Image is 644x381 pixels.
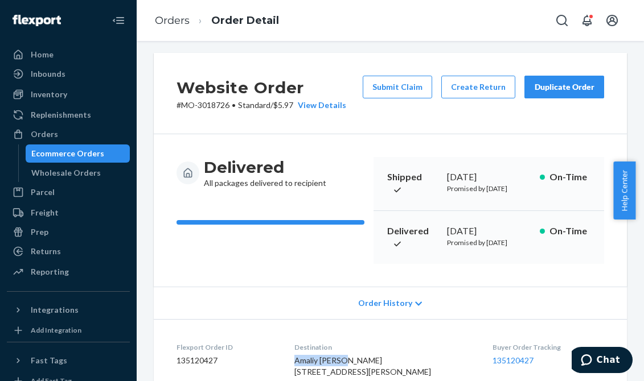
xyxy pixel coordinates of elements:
[441,76,515,98] button: Create Return
[447,225,531,238] div: [DATE]
[107,9,130,32] button: Close Navigation
[7,324,130,337] a: Add Integration
[31,207,59,218] div: Freight
[7,223,130,241] a: Prep
[31,148,104,159] div: Ecommerce Orders
[387,225,438,251] p: Delivered
[493,342,604,352] dt: Buyer Order Tracking
[31,68,65,80] div: Inbounds
[601,9,624,32] button: Open account menu
[294,342,474,352] dt: Destination
[524,76,604,98] button: Duplicate Order
[7,106,130,124] a: Replenishments
[493,355,534,365] a: 135120427
[177,100,346,111] p: # MO-3018726 / $5.97
[211,14,279,27] a: Order Detail
[447,171,531,184] div: [DATE]
[31,49,54,60] div: Home
[155,14,190,27] a: Orders
[146,4,288,38] ol: breadcrumbs
[177,342,276,352] dt: Flexport Order ID
[7,45,130,64] a: Home
[204,157,326,189] div: All packages delivered to recipient
[238,100,270,110] span: Standard
[7,183,130,201] a: Parcel
[7,263,130,281] a: Reporting
[7,85,130,103] a: Inventory
[7,125,130,143] a: Orders
[13,15,61,26] img: Flexport logo
[31,304,79,316] div: Integrations
[7,204,130,222] a: Freight
[177,76,346,100] h2: Website Order
[31,355,67,366] div: Fast Tags
[31,187,55,198] div: Parcel
[7,351,130,370] button: Fast Tags
[26,164,130,182] a: Wholesale Orders
[31,246,61,257] div: Returns
[363,76,432,98] button: Submit Claim
[26,144,130,163] a: Ecommerce Orders
[31,109,91,121] div: Replenishments
[7,301,130,319] button: Integrations
[31,266,69,278] div: Reporting
[294,355,431,376] span: Amaliy [PERSON_NAME] [STREET_ADDRESS][PERSON_NAME]
[549,225,590,238] p: On-Time
[534,81,594,93] div: Duplicate Order
[31,226,48,238] div: Prep
[549,171,590,184] p: On-Time
[204,157,326,177] h3: Delivered
[572,347,633,375] iframe: Opens a widget where you can chat to one of our agents
[7,242,130,260] a: Returns
[613,161,635,220] button: Help Center
[447,238,531,247] p: Promised by [DATE]
[551,9,573,32] button: Open Search Box
[31,167,101,179] div: Wholesale Orders
[358,297,412,309] span: Order History
[7,65,130,83] a: Inbounds
[387,171,438,197] p: Shipped
[31,129,58,140] div: Orders
[576,9,598,32] button: Open notifications
[293,100,346,111] button: View Details
[177,355,276,366] dd: 135120427
[447,184,531,193] p: Promised by [DATE]
[31,89,67,100] div: Inventory
[31,325,81,335] div: Add Integration
[232,100,236,110] span: •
